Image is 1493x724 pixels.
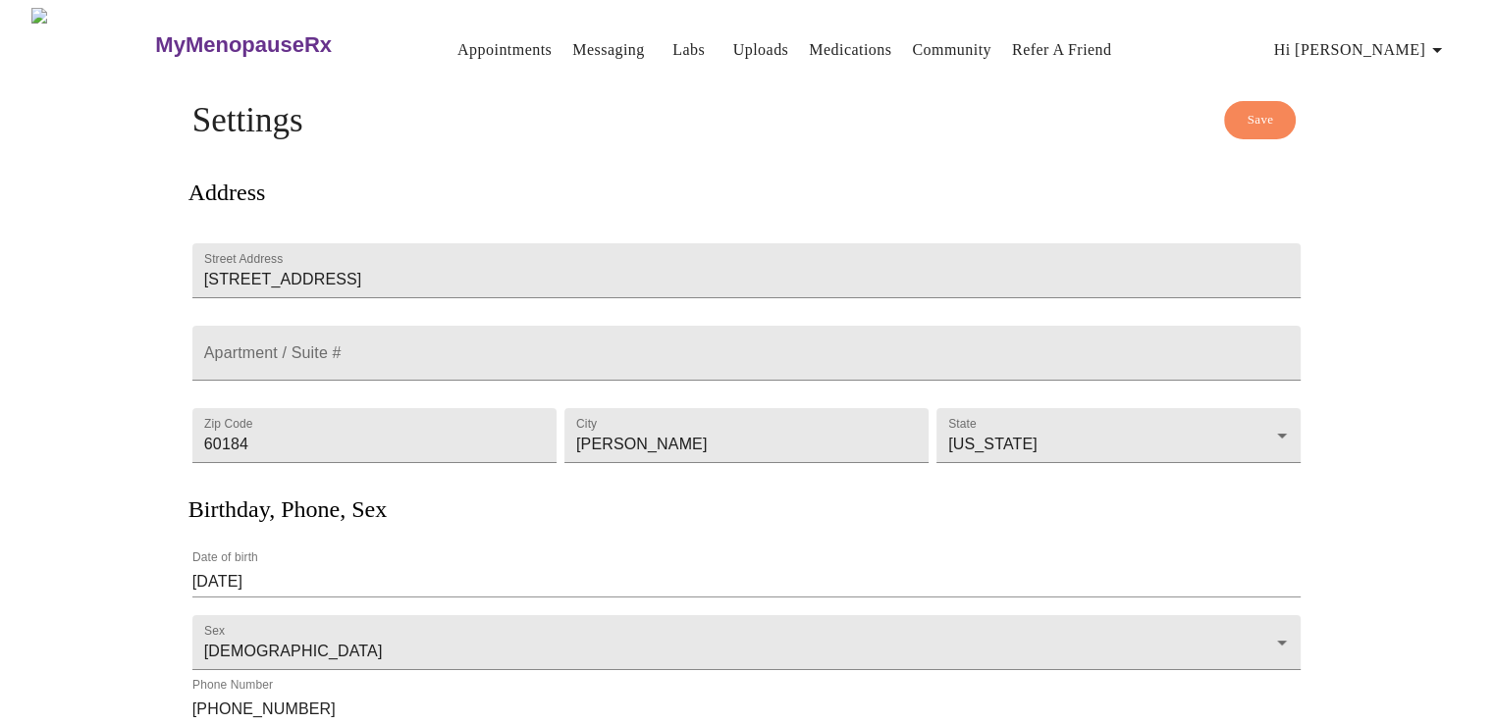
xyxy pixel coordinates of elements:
[188,180,266,206] h3: Address
[192,615,1302,670] div: [DEMOGRAPHIC_DATA]
[572,36,644,64] a: Messaging
[658,30,720,70] button: Labs
[1274,36,1449,64] span: Hi [PERSON_NAME]
[801,30,899,70] button: Medications
[1266,30,1457,70] button: Hi [PERSON_NAME]
[457,36,552,64] a: Appointments
[153,11,410,79] a: MyMenopauseRx
[564,30,652,70] button: Messaging
[192,552,258,564] label: Date of birth
[192,101,1302,140] h4: Settings
[904,30,999,70] button: Community
[733,36,789,64] a: Uploads
[188,496,387,523] h3: Birthday, Phone, Sex
[912,36,991,64] a: Community
[672,36,705,64] a: Labs
[155,32,332,58] h3: MyMenopauseRx
[1224,101,1296,139] button: Save
[936,408,1301,463] div: [US_STATE]
[31,8,153,81] img: MyMenopauseRx Logo
[192,680,273,692] label: Phone Number
[450,30,560,70] button: Appointments
[809,36,891,64] a: Medications
[1012,36,1112,64] a: Refer a Friend
[725,30,797,70] button: Uploads
[1247,109,1273,131] span: Save
[1004,30,1120,70] button: Refer a Friend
